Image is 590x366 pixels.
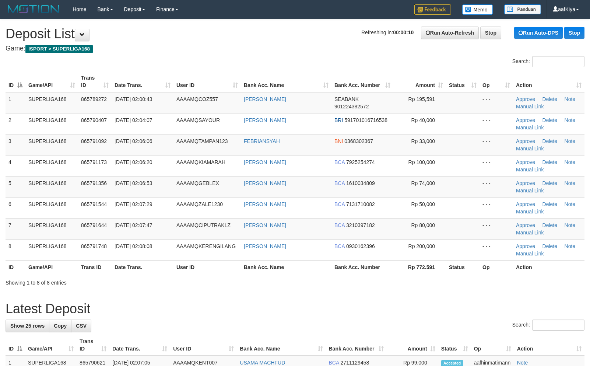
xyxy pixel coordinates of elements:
[344,138,373,144] span: Copy 0368302367 to clipboard
[6,197,25,218] td: 6
[565,138,576,144] a: Note
[244,159,286,165] a: [PERSON_NAME]
[6,218,25,239] td: 7
[516,167,544,172] a: Manual Link
[81,159,107,165] span: 865791173
[176,96,218,102] span: AAAAMQCOZ557
[334,138,343,144] span: BNI
[240,360,285,366] a: USAMA MACHFUD
[532,320,584,331] input: Search:
[513,71,584,92] th: Action: activate to sort column ascending
[446,260,480,274] th: Status
[81,117,107,123] span: 865790407
[542,138,557,144] a: Delete
[517,360,528,366] a: Note
[346,159,375,165] span: Copy 7925254274 to clipboard
[244,180,286,186] a: [PERSON_NAME]
[6,276,240,286] div: Showing 1 to 8 of 8 entries
[516,96,535,102] a: Approve
[241,260,331,274] th: Bank Acc. Name
[176,222,231,228] span: AAAAMQCIPUTRAKLZ
[565,180,576,186] a: Note
[516,251,544,257] a: Manual Link
[340,360,369,366] span: Copy 2711129458 to clipboard
[471,335,514,356] th: Op: activate to sort column ascending
[361,29,414,35] span: Refreshing in:
[421,27,479,39] a: Run Auto-Refresh
[109,335,170,356] th: Date Trans.: activate to sort column ascending
[334,117,343,123] span: BRI
[532,56,584,67] input: Search:
[408,243,435,249] span: Rp 200,000
[244,96,286,102] a: [PERSON_NAME]
[49,320,71,332] a: Copy
[565,159,576,165] a: Note
[78,71,112,92] th: Trans ID: activate to sort column ascending
[462,4,493,15] img: Button%20Memo.svg
[565,201,576,207] a: Note
[346,201,375,207] span: Copy 7131710082 to clipboard
[25,239,78,260] td: SUPERLIGA168
[176,201,223,207] span: AAAAMQZALE1230
[344,117,387,123] span: Copy 591701016716538 to clipboard
[81,222,107,228] span: 865791644
[565,243,576,249] a: Note
[78,260,112,274] th: Trans ID
[81,96,107,102] span: 865789272
[446,71,480,92] th: Status: activate to sort column ascending
[6,301,584,316] h1: Latest Deposit
[542,201,557,207] a: Delete
[334,222,345,228] span: BCA
[542,96,557,102] a: Delete
[334,159,345,165] span: BCA
[516,146,544,151] a: Manual Link
[504,4,541,14] img: panduan.png
[387,335,438,356] th: Amount: activate to sort column ascending
[115,138,152,144] span: [DATE] 02:06:06
[542,222,557,228] a: Delete
[25,176,78,197] td: SUPERLIGA168
[411,201,435,207] span: Rp 50,000
[25,71,78,92] th: Game/API: activate to sort column ascending
[393,29,414,35] strong: 00:00:10
[81,180,107,186] span: 865791356
[244,201,286,207] a: [PERSON_NAME]
[414,4,451,15] img: Feedback.jpg
[244,117,286,123] a: [PERSON_NAME]
[237,335,326,356] th: Bank Acc. Name: activate to sort column ascending
[516,230,544,236] a: Manual Link
[329,360,339,366] span: BCA
[514,27,563,39] a: Run Auto-DPS
[173,260,241,274] th: User ID
[10,323,45,329] span: Show 25 rows
[6,113,25,134] td: 2
[244,138,280,144] a: FEBRIANSYAH
[480,27,501,39] a: Stop
[25,260,78,274] th: Game/API
[115,159,152,165] span: [DATE] 02:06:20
[514,335,584,356] th: Action: activate to sort column ascending
[6,320,49,332] a: Show 25 rows
[25,134,78,155] td: SUPERLIGA168
[115,96,152,102] span: [DATE] 02:00:43
[25,45,93,53] span: ISPORT > SUPERLIGA168
[346,180,375,186] span: Copy 1610034809 to clipboard
[241,71,331,92] th: Bank Acc. Name: activate to sort column ascending
[542,180,557,186] a: Delete
[6,4,62,15] img: MOTION_logo.png
[76,323,87,329] span: CSV
[516,201,535,207] a: Approve
[6,260,25,274] th: ID
[6,71,25,92] th: ID: activate to sort column descending
[408,96,435,102] span: Rp 195,591
[516,209,544,215] a: Manual Link
[480,113,513,134] td: - - -
[480,260,513,274] th: Op
[6,134,25,155] td: 3
[81,138,107,144] span: 865791092
[173,71,241,92] th: User ID: activate to sort column ascending
[6,92,25,114] td: 1
[176,159,225,165] span: AAAAMQKIAMARAH
[565,222,576,228] a: Note
[334,201,345,207] span: BCA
